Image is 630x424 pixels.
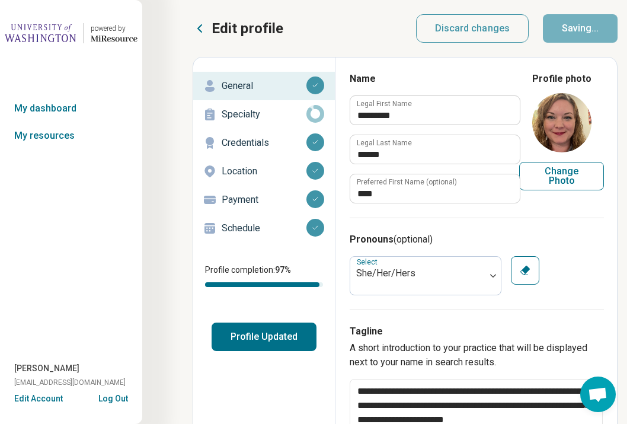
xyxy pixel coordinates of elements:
button: Log Out [98,393,128,402]
img: University of Washington [5,19,76,47]
button: Edit profile [193,19,283,38]
a: General [193,72,335,100]
h3: Name [350,72,519,86]
a: Schedule [193,214,335,243]
label: Preferred First Name (optional) [357,178,457,186]
img: avatar image [532,93,591,152]
p: A short introduction to your practice that will be displayed next to your name in search results. [350,341,604,369]
div: She/Her/Hers [356,266,479,280]
button: Discard changes [416,14,529,43]
a: Specialty [193,100,335,129]
span: [EMAIL_ADDRESS][DOMAIN_NAME] [14,377,126,388]
p: Schedule [222,221,306,235]
button: Saving... [543,14,618,43]
a: Credentials [193,129,335,157]
div: powered by [91,23,137,34]
p: Credentials [222,136,306,150]
label: Legal First Name [357,100,412,107]
span: (optional) [394,234,433,245]
button: Profile Updated [212,323,316,351]
button: Edit Account [14,393,63,405]
label: Select [357,258,380,266]
div: Profile completion: [193,257,335,294]
h3: Tagline [350,324,604,339]
div: Open chat [580,377,616,412]
a: University of Washingtonpowered by [5,19,137,47]
div: Profile completion [205,282,323,287]
span: [PERSON_NAME] [14,362,79,375]
a: Location [193,157,335,186]
a: Payment [193,186,335,214]
h3: Pronouns [350,232,604,247]
legend: Profile photo [532,72,591,86]
label: Legal Last Name [357,139,412,146]
p: Specialty [222,107,306,122]
p: Location [222,164,306,178]
p: Payment [222,193,306,207]
span: 97 % [275,265,291,275]
button: Change Photo [519,162,604,190]
p: Edit profile [212,19,283,38]
p: General [222,79,306,93]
